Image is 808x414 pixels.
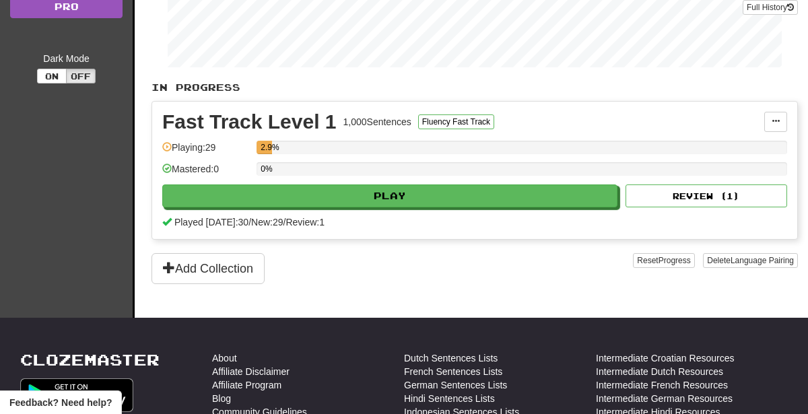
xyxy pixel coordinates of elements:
[9,396,112,409] span: Open feedback widget
[162,162,250,184] div: Mastered: 0
[162,184,617,207] button: Play
[10,52,123,65] div: Dark Mode
[162,112,337,132] div: Fast Track Level 1
[251,217,283,228] span: New: 29
[212,378,281,392] a: Affiliate Program
[283,217,286,228] span: /
[212,365,290,378] a: Affiliate Disclaimer
[626,184,787,207] button: Review (1)
[212,392,231,405] a: Blog
[162,141,250,163] div: Playing: 29
[261,141,272,154] div: 2.9%
[404,351,498,365] a: Dutch Sentences Lists
[174,217,248,228] span: Played [DATE]: 30
[418,114,494,129] button: Fluency Fast Track
[151,253,265,284] button: Add Collection
[248,217,251,228] span: /
[596,365,723,378] a: Intermediate Dutch Resources
[596,351,734,365] a: Intermediate Croatian Resources
[20,351,160,368] a: Clozemaster
[285,217,325,228] span: Review: 1
[66,69,96,83] button: Off
[20,378,133,412] img: Get it on Google Play
[731,256,794,265] span: Language Pairing
[633,253,694,268] button: ResetProgress
[404,392,495,405] a: Hindi Sentences Lists
[151,81,798,94] p: In Progress
[404,365,502,378] a: French Sentences Lists
[596,392,733,405] a: Intermediate German Resources
[212,351,237,365] a: About
[659,256,691,265] span: Progress
[343,115,411,129] div: 1,000 Sentences
[596,378,728,392] a: Intermediate French Resources
[404,378,507,392] a: German Sentences Lists
[37,69,67,83] button: On
[703,253,798,268] button: DeleteLanguage Pairing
